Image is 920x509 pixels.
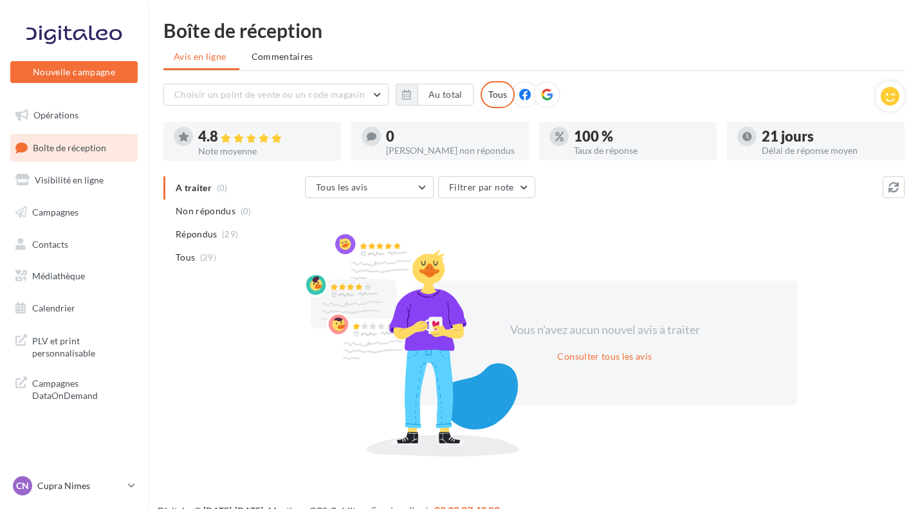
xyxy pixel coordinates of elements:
span: Contacts [32,238,68,249]
span: Visibilité en ligne [35,174,104,185]
div: 100 % [574,129,706,143]
a: Visibilité en ligne [8,167,140,194]
span: (29) [200,252,216,263]
span: Répondus [176,228,217,241]
div: Tous [481,81,515,108]
div: Note moyenne [198,147,331,156]
div: Délai de réponse moyen [762,146,894,155]
div: 4.8 [198,129,331,144]
span: Opérations [33,109,78,120]
a: Opérations [8,102,140,129]
span: Non répondus [176,205,235,217]
span: Choisir un point de vente ou un code magasin [174,89,365,100]
span: Boîte de réception [33,142,106,153]
button: Choisir un point de vente ou un code magasin [163,84,389,106]
span: Campagnes DataOnDemand [32,375,133,402]
a: CN Cupra Nimes [10,474,138,498]
button: Nouvelle campagne [10,61,138,83]
span: CN [16,479,29,492]
a: Médiathèque [8,263,140,290]
span: (0) [241,206,252,216]
button: Tous les avis [305,176,434,198]
a: Campagnes [8,199,140,226]
button: Au total [396,84,474,106]
button: Consulter tous les avis [552,349,657,364]
a: Contacts [8,231,140,258]
a: PLV et print personnalisable [8,327,140,365]
span: Calendrier [32,302,75,313]
span: (29) [222,229,238,239]
button: Filtrer par note [438,176,535,198]
span: Médiathèque [32,270,85,281]
a: Boîte de réception [8,134,140,162]
div: 21 jours [762,129,894,143]
a: Calendrier [8,295,140,322]
span: PLV et print personnalisable [32,332,133,360]
a: Campagnes DataOnDemand [8,369,140,407]
span: Commentaires [252,51,313,62]
p: Cupra Nimes [37,479,123,492]
span: Tous [176,251,195,264]
button: Au total [418,84,474,106]
span: Campagnes [32,207,78,217]
div: Vous n'avez aucun nouvel avis à traiter [494,322,715,338]
div: Boîte de réception [163,21,905,40]
span: Tous les avis [316,181,368,192]
div: [PERSON_NAME] non répondus [386,146,519,155]
div: 0 [386,129,519,143]
div: Taux de réponse [574,146,706,155]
